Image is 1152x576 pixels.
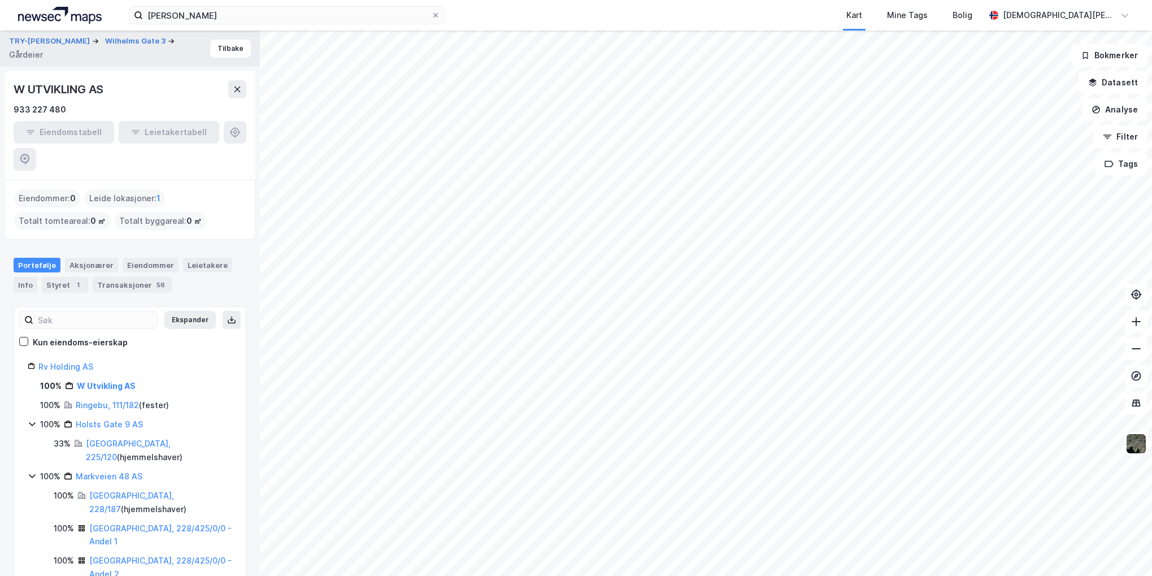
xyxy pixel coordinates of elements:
a: Rv Holding AS [38,362,93,371]
div: 33% [54,437,71,451]
div: ( fester ) [76,399,169,412]
img: 9k= [1125,433,1147,454]
button: Tilbake [210,40,251,58]
div: Eiendommer [123,258,179,272]
div: 100% [40,379,62,393]
div: Kun eiendoms-eierskap [33,336,128,349]
div: Bolig [953,8,972,22]
span: 0 ㎡ [186,214,202,228]
button: Tags [1095,153,1147,175]
div: [DEMOGRAPHIC_DATA][PERSON_NAME] [1003,8,1116,22]
a: W Utvikling AS [77,381,136,391]
div: Gårdeier [9,48,43,62]
a: Markveien 48 AS [76,471,142,481]
button: Ekspander [164,311,216,329]
a: Ringebu, 111/182 [76,400,139,410]
div: Info [14,277,37,293]
span: 1 [157,192,160,205]
div: Portefølje [14,258,60,272]
span: 0 [70,192,76,205]
div: ( hjemmelshaver ) [86,437,232,464]
div: 100% [40,399,60,412]
button: Analyse [1082,98,1147,121]
div: 56 [154,279,167,291]
input: Søk [33,311,157,328]
div: Kart [846,8,862,22]
a: [GEOGRAPHIC_DATA], 225/120 [86,439,171,462]
div: Leide lokasjoner : [85,189,165,207]
a: [GEOGRAPHIC_DATA], 228/187 [89,491,174,514]
div: ( hjemmelshaver ) [89,489,232,516]
a: Holsts Gate 9 AS [76,419,143,429]
iframe: Chat Widget [1096,522,1152,576]
div: 100% [54,489,74,503]
img: logo.a4113a55bc3d86da70a041830d287a7e.svg [18,7,102,24]
a: [GEOGRAPHIC_DATA], 228/425/0/0 - Andel 1 [89,523,232,547]
div: 100% [40,418,60,431]
button: Bokmerker [1071,44,1147,67]
div: Totalt tomteareal : [14,212,110,230]
div: Transaksjoner [93,277,172,293]
div: W UTVIKLING AS [14,80,106,98]
div: 100% [54,554,74,568]
div: 100% [54,522,74,535]
div: Mine Tags [887,8,928,22]
button: TRY-[PERSON_NAME] [9,36,92,47]
div: Eiendommer : [14,189,80,207]
div: 1 [72,279,84,291]
div: 933 227 480 [14,103,66,116]
button: Filter [1093,125,1147,148]
input: Søk på adresse, matrikkel, gårdeiere, leietakere eller personer [143,7,431,24]
div: Aksjonærer [65,258,118,272]
button: Wilhelms Gate 3 [105,36,168,47]
div: Styret [42,277,88,293]
button: Datasett [1079,71,1147,94]
span: 0 ㎡ [90,214,106,228]
div: Leietakere [183,258,232,272]
div: Totalt byggareal : [115,212,206,230]
div: 100% [40,470,60,483]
